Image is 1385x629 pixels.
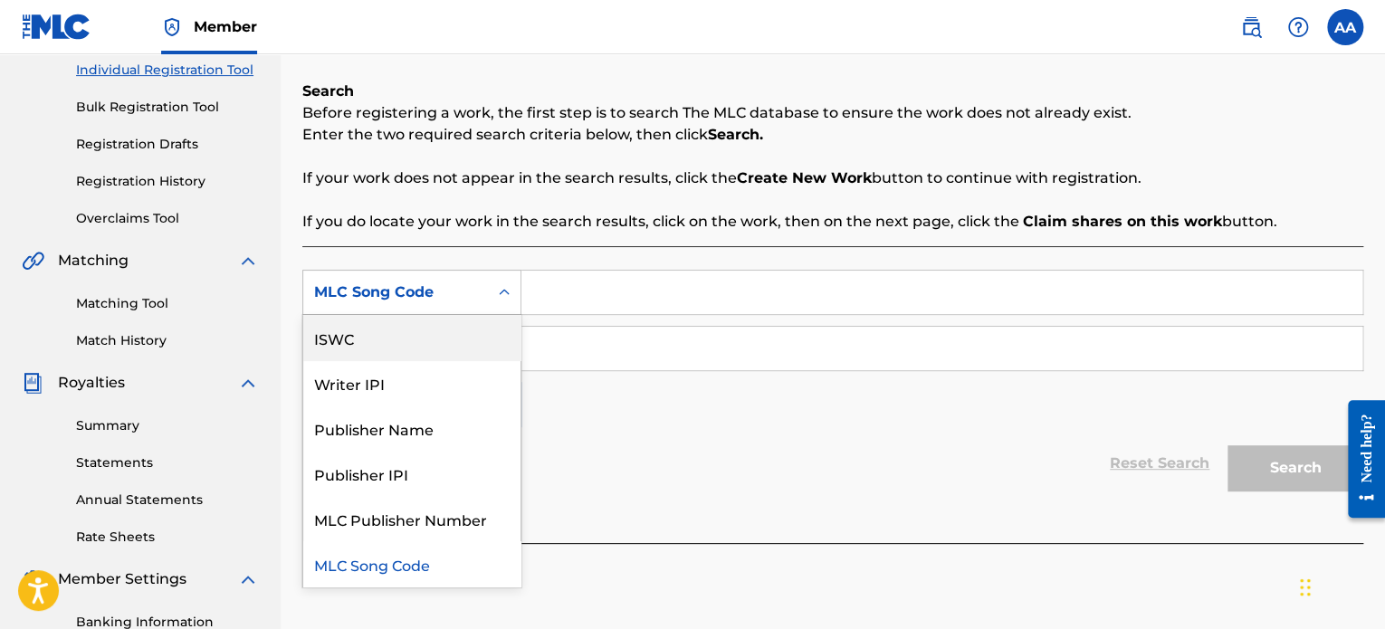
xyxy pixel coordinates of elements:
[1287,16,1309,38] img: help
[1294,542,1385,629] iframe: Chat Widget
[708,126,763,143] strong: Search.
[76,294,259,313] a: Matching Tool
[237,250,259,272] img: expand
[22,372,43,394] img: Royalties
[58,250,129,272] span: Matching
[303,541,521,586] div: MLC Song Code
[303,360,521,405] div: Writer IPI
[76,172,259,191] a: Registration History
[22,568,43,590] img: Member Settings
[737,169,872,186] strong: Create New Work
[22,14,91,40] img: MLC Logo
[314,281,477,303] div: MLC Song Code
[1233,9,1269,45] a: Public Search
[76,98,259,117] a: Bulk Registration Tool
[1023,213,1222,230] strong: Claim shares on this work
[161,16,183,38] img: Top Rightsholder
[58,568,186,590] span: Member Settings
[302,82,354,100] b: Search
[303,315,521,360] div: ISWC
[76,453,259,472] a: Statements
[194,16,257,37] span: Member
[237,568,259,590] img: expand
[22,250,44,272] img: Matching
[303,451,521,496] div: Publisher IPI
[76,416,259,435] a: Summary
[76,135,259,154] a: Registration Drafts
[76,209,259,228] a: Overclaims Tool
[302,124,1363,146] p: Enter the two required search criteria below, then click
[58,372,125,394] span: Royalties
[237,372,259,394] img: expand
[76,491,259,510] a: Annual Statements
[1240,16,1262,38] img: search
[1334,386,1385,532] iframe: Resource Center
[76,61,259,80] a: Individual Registration Tool
[303,405,521,451] div: Publisher Name
[1280,9,1316,45] div: Help
[302,167,1363,189] p: If your work does not appear in the search results, click the button to continue with registration.
[1327,9,1363,45] div: User Menu
[302,102,1363,124] p: Before registering a work, the first step is to search The MLC database to ensure the work does n...
[303,496,521,541] div: MLC Publisher Number
[1300,560,1311,615] div: Drag
[76,331,259,350] a: Match History
[302,270,1363,500] form: Search Form
[76,528,259,547] a: Rate Sheets
[302,211,1363,233] p: If you do locate your work in the search results, click on the work, then on the next page, click...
